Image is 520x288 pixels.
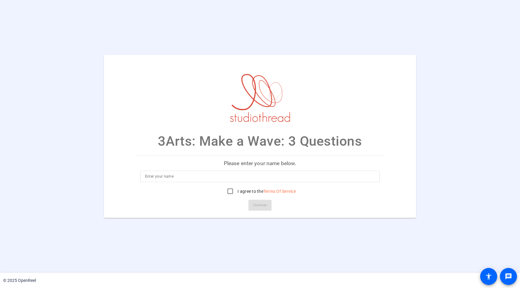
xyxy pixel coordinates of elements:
[230,61,290,122] img: company-logo
[485,273,492,280] mat-icon: accessibility
[158,131,362,151] p: 3Arts: Make a Wave: 3 Questions
[135,156,385,170] p: Please enter your name below.
[3,277,36,284] div: © 2025 OpenReel
[236,188,296,194] label: I agree to the
[263,189,296,194] a: Terms Of Service
[145,173,375,180] input: Enter your name
[505,273,512,280] mat-icon: message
